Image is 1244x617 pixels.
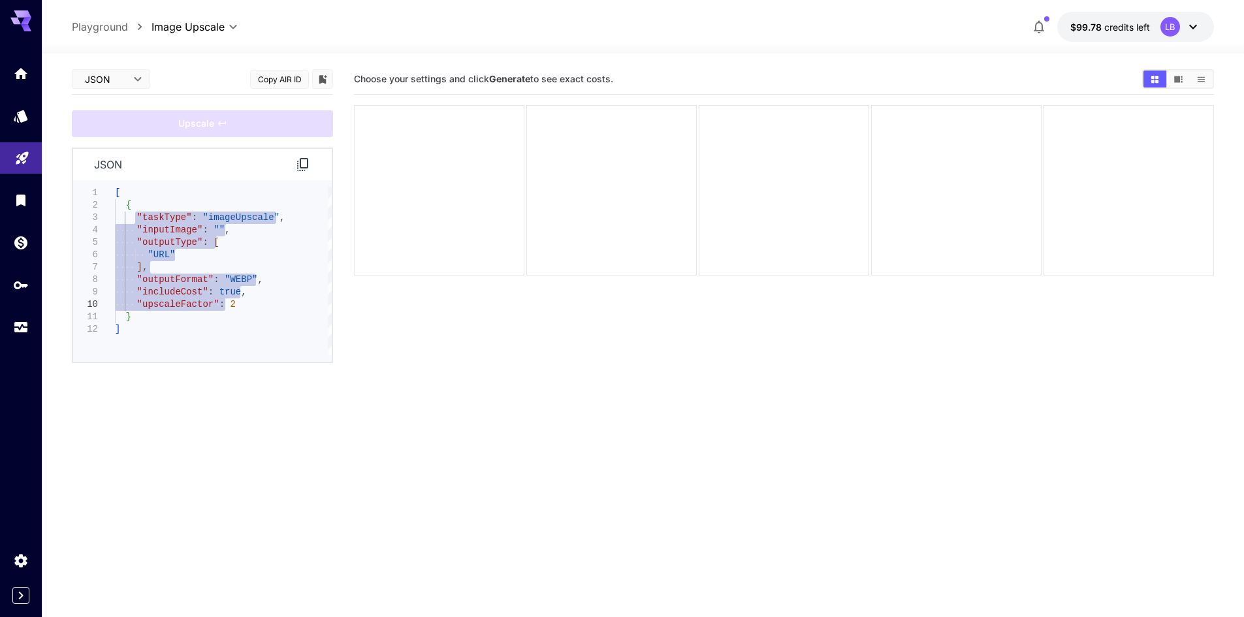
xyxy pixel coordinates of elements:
[73,261,98,274] div: 7
[1104,22,1150,33] span: credits left
[489,73,530,84] b: Generate
[279,212,285,223] span: ,
[208,287,214,297] span: :
[148,249,175,260] span: "URL"
[214,237,219,247] span: [
[317,71,328,87] button: Add to library
[94,157,122,172] p: json
[14,146,30,163] div: Playground
[192,212,197,223] span: :
[13,65,29,82] div: Home
[230,299,235,309] span: 2
[126,200,131,210] span: {
[73,187,98,199] div: 1
[137,212,192,223] span: "taskType"
[13,192,29,208] div: Library
[1143,71,1166,87] button: Show images in grid view
[73,212,98,224] div: 3
[73,224,98,236] div: 4
[1160,17,1180,37] div: LB
[137,287,208,297] span: "includeCost"
[250,70,309,89] button: Copy AIR ID
[72,110,333,137] div: Please fill the prompt
[1057,12,1214,42] button: $99.7754LB
[73,311,98,323] div: 11
[115,187,120,198] span: [
[202,212,279,223] span: "imageUpscale"
[354,73,613,84] span: Choose your settings and click to see exact costs.
[202,225,208,235] span: :
[115,324,120,334] span: ]
[214,274,219,285] span: :
[1179,554,1244,617] iframe: Chat Widget
[214,225,225,235] span: ""
[13,319,29,336] div: Usage
[73,199,98,212] div: 2
[219,287,242,297] span: true
[13,277,29,293] div: API Keys
[73,274,98,286] div: 8
[225,225,230,235] span: ,
[137,274,214,285] span: "outputFormat"
[142,262,148,272] span: ,
[1142,69,1214,89] div: Show images in grid viewShow images in video viewShow images in list view
[72,19,128,35] a: Playground
[1167,71,1190,87] button: Show images in video view
[241,287,246,297] span: ,
[126,311,131,322] span: }
[13,234,29,251] div: Wallet
[219,299,225,309] span: :
[85,72,125,86] span: JSON
[137,237,203,247] span: "outputType"
[258,274,263,285] span: ,
[1190,71,1213,87] button: Show images in list view
[1070,22,1104,33] span: $99.78
[13,552,29,569] div: Settings
[72,19,152,35] nav: breadcrumb
[137,225,203,235] span: "inputImage"
[202,237,208,247] span: :
[152,19,225,35] span: Image Upscale
[73,286,98,298] div: 9
[73,249,98,261] div: 6
[73,236,98,249] div: 5
[13,108,29,124] div: Models
[137,299,219,309] span: "upscaleFactor"
[137,262,142,272] span: ]
[1070,20,1150,34] div: $99.7754
[225,274,257,285] span: "WEBP"
[12,587,29,604] button: Expand sidebar
[73,298,98,311] div: 10
[73,323,98,336] div: 12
